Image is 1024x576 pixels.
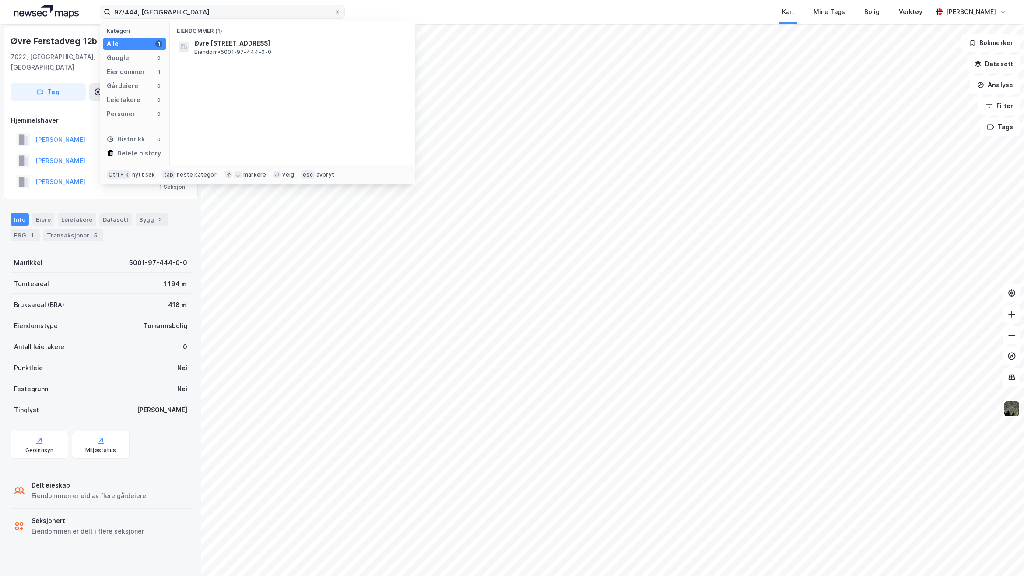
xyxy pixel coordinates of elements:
[58,213,96,226] div: Leietakere
[14,321,58,331] div: Eiendomstype
[107,67,145,77] div: Eiendommer
[177,171,218,178] div: neste kategori
[43,229,103,241] div: Transaksjoner
[11,52,123,73] div: 7022, [GEOGRAPHIC_DATA], [GEOGRAPHIC_DATA]
[107,170,130,179] div: Ctrl + k
[136,213,168,226] div: Bygg
[111,5,334,18] input: Søk på adresse, matrikkel, gårdeiere, leietakere eller personer
[155,96,162,103] div: 0
[99,213,132,226] div: Datasett
[32,526,144,537] div: Eiendommen er delt i flere seksjoner
[85,447,116,454] div: Miljøstatus
[11,83,86,101] button: Tag
[11,213,29,226] div: Info
[980,534,1024,576] div: Kontrollprogram for chat
[14,279,49,289] div: Tomteareal
[14,384,48,394] div: Festegrunn
[107,109,135,119] div: Personer
[129,258,187,268] div: 5001-97-444-0-0
[864,7,880,17] div: Bolig
[132,171,155,178] div: nytt søk
[978,97,1020,115] button: Filter
[164,279,187,289] div: 1 194 ㎡
[155,68,162,75] div: 1
[117,148,161,159] div: Delete history
[107,53,129,63] div: Google
[155,40,162,47] div: 1
[970,76,1020,94] button: Analyse
[980,534,1024,576] iframe: Chat Widget
[243,171,266,178] div: markere
[980,118,1020,136] button: Tags
[107,95,140,105] div: Leietakere
[14,342,64,352] div: Antall leietakere
[162,170,175,179] div: tab
[14,5,79,18] img: logo.a4113a55bc3d86da70a041830d287a7e.svg
[1003,400,1020,417] img: 9k=
[814,7,845,17] div: Mine Tags
[32,491,146,501] div: Eiendommen er eid av flere gårdeiere
[946,7,996,17] div: [PERSON_NAME]
[177,384,187,394] div: Nei
[170,21,415,36] div: Eiendommer (1)
[155,136,162,143] div: 0
[316,171,334,178] div: avbryt
[107,39,119,49] div: Alle
[11,34,99,48] div: Øvre Ferstadveg 12b
[25,447,54,454] div: Geoinnsyn
[961,34,1020,52] button: Bokmerker
[301,170,315,179] div: esc
[32,213,54,226] div: Eiere
[155,82,162,89] div: 0
[899,7,922,17] div: Verktøy
[282,171,294,178] div: velg
[107,134,145,145] div: Historikk
[14,300,64,310] div: Bruksareal (BRA)
[159,184,185,191] div: 1 Seksjon
[32,516,144,526] div: Seksjonert
[14,405,39,415] div: Tinglyst
[144,321,187,331] div: Tomannsbolig
[107,28,166,34] div: Kategori
[967,55,1020,73] button: Datasett
[156,215,165,224] div: 3
[11,115,190,126] div: Hjemmelshaver
[155,54,162,61] div: 0
[194,49,271,56] span: Eiendom • 5001-97-444-0-0
[137,405,187,415] div: [PERSON_NAME]
[91,231,100,240] div: 5
[28,231,36,240] div: 1
[168,300,187,310] div: 418 ㎡
[782,7,794,17] div: Kart
[14,258,42,268] div: Matrikkel
[177,363,187,373] div: Nei
[107,81,138,91] div: Gårdeiere
[11,229,40,241] div: ESG
[194,38,404,49] span: Øvre [STREET_ADDRESS]
[14,363,43,373] div: Punktleie
[155,110,162,117] div: 0
[32,480,146,491] div: Delt eieskap
[183,342,187,352] div: 0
